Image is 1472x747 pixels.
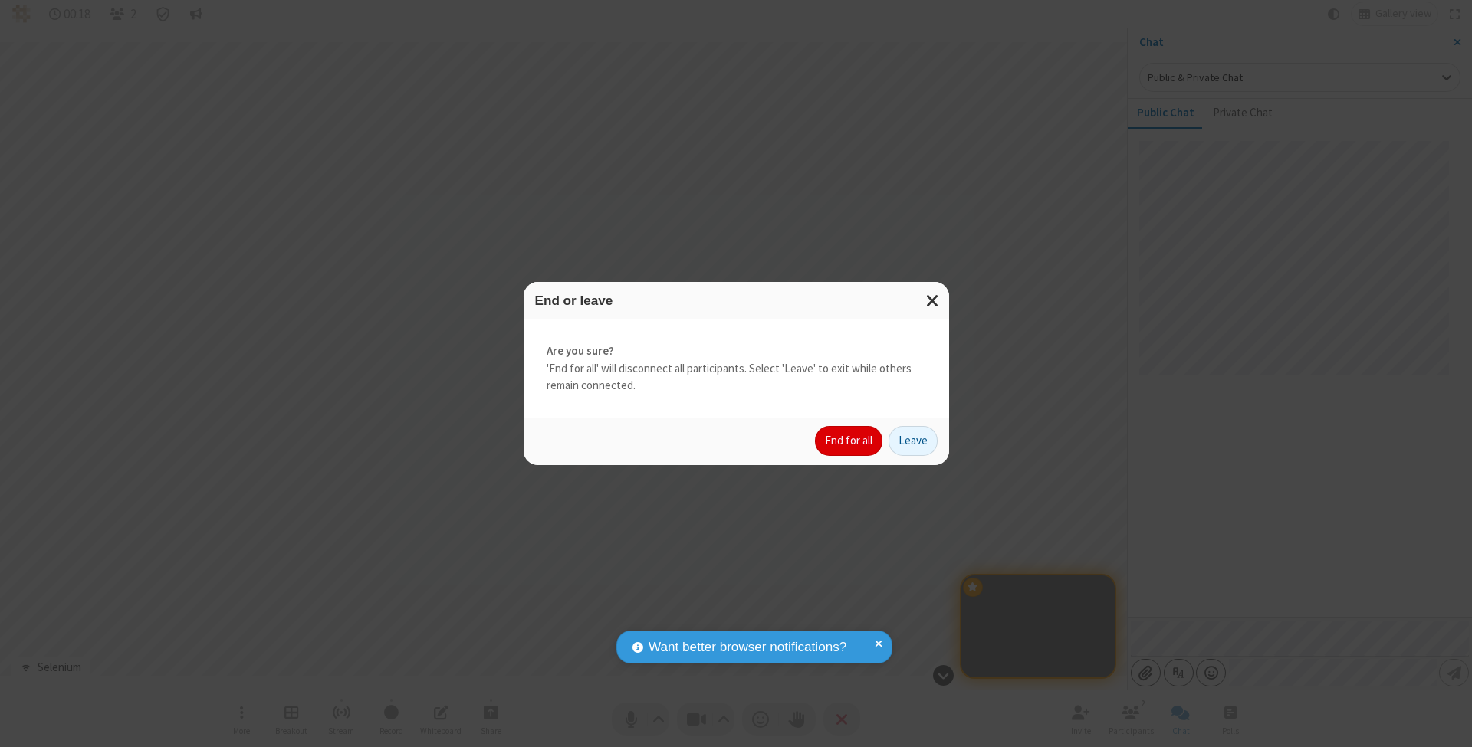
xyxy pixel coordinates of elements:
span: Want better browser notifications? [649,637,846,657]
button: Leave [889,426,938,457]
h3: End or leave [535,293,938,308]
button: End for all [815,426,882,457]
div: 'End for all' will disconnect all participants. Select 'Leave' to exit while others remain connec... [524,319,949,418]
button: Close modal [917,282,949,319]
strong: Are you sure? [547,342,926,360]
